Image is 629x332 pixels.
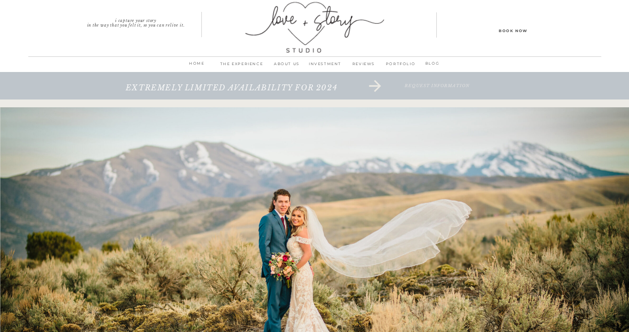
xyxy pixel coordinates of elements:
a: extremely limited availability for 2024 [95,83,368,102]
a: BLOG [420,60,445,68]
a: request information [356,83,518,102]
a: REVIEWS [345,60,383,73]
a: THE EXPERIENCE [216,60,268,73]
a: PORTFOLIO [383,60,418,73]
a: INVESTMENT [306,60,345,73]
a: home [185,60,209,72]
a: I capture your storyin the way that you felt it, so you can relive it. [70,18,202,25]
p: I capture your story in the way that you felt it, so you can relive it. [70,18,202,25]
a: Book Now [472,27,555,33]
a: ABOUT us [268,60,306,73]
